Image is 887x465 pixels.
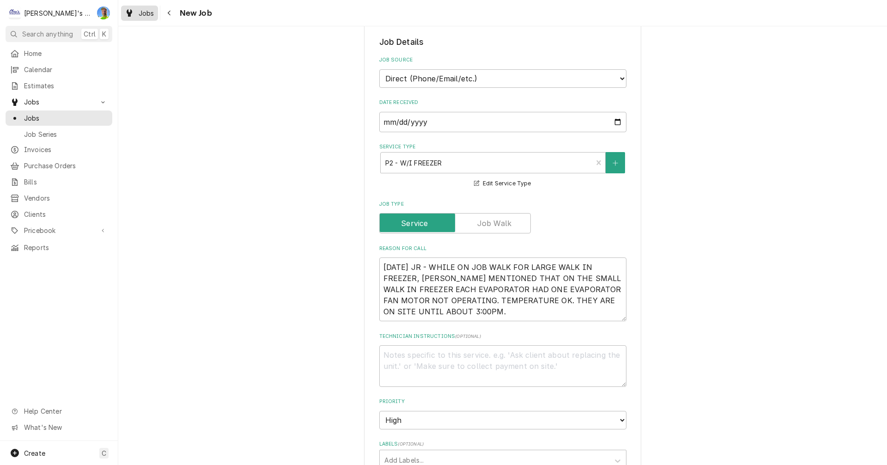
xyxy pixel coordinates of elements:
[379,333,626,340] label: Technician Instructions
[24,113,108,123] span: Jobs
[24,209,108,219] span: Clients
[6,26,112,42] button: Search anythingCtrlK
[24,129,108,139] span: Job Series
[379,56,626,87] div: Job Source
[606,152,625,173] button: Create New Service
[379,112,626,132] input: yyyy-mm-dd
[379,201,626,208] label: Job Type
[102,29,106,39] span: K
[6,94,112,110] a: Go to Jobs
[6,404,112,419] a: Go to Help Center
[24,161,108,171] span: Purchase Orders
[6,420,112,435] a: Go to What's New
[379,143,626,151] label: Service Type
[379,398,626,429] div: Priority
[379,36,626,48] legend: Job Details
[24,97,94,107] span: Jobs
[24,226,94,235] span: Pricebook
[6,174,112,190] a: Bills
[6,78,112,93] a: Estimates
[139,8,154,18] span: Jobs
[6,62,112,77] a: Calendar
[24,65,108,74] span: Calendar
[8,6,21,19] div: Clay's Refrigeration's Avatar
[613,160,618,166] svg: Create New Service
[379,143,626,189] div: Service Type
[379,398,626,405] label: Priority
[162,6,177,20] button: Navigate back
[97,6,110,19] div: GA
[6,142,112,157] a: Invoices
[24,49,108,58] span: Home
[24,8,92,18] div: [PERSON_NAME]'s Refrigeration
[24,177,108,187] span: Bills
[24,449,45,457] span: Create
[24,422,107,432] span: What's New
[121,6,158,21] a: Jobs
[379,99,626,132] div: Date Received
[97,6,110,19] div: Greg Austin's Avatar
[6,207,112,222] a: Clients
[6,46,112,61] a: Home
[84,29,96,39] span: Ctrl
[6,240,112,255] a: Reports
[24,145,108,154] span: Invoices
[6,110,112,126] a: Jobs
[22,29,73,39] span: Search anything
[379,441,626,448] label: Labels
[6,223,112,238] a: Go to Pricebook
[6,158,112,173] a: Purchase Orders
[379,245,626,252] label: Reason For Call
[8,6,21,19] div: C
[6,190,112,206] a: Vendors
[24,193,108,203] span: Vendors
[177,7,212,19] span: New Job
[473,178,532,190] button: Edit Service Type
[455,334,481,339] span: ( optional )
[379,257,626,321] textarea: [DATE] JR - WHILE ON JOB WALK FOR LARGE WALK IN FREEZER, [PERSON_NAME] MENTIONED THAT ON THE SMAL...
[24,81,108,91] span: Estimates
[24,243,108,252] span: Reports
[379,99,626,106] label: Date Received
[398,441,424,447] span: ( optional )
[379,56,626,64] label: Job Source
[379,201,626,233] div: Job Type
[6,127,112,142] a: Job Series
[102,448,106,458] span: C
[379,245,626,321] div: Reason For Call
[379,333,626,387] div: Technician Instructions
[24,406,107,416] span: Help Center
